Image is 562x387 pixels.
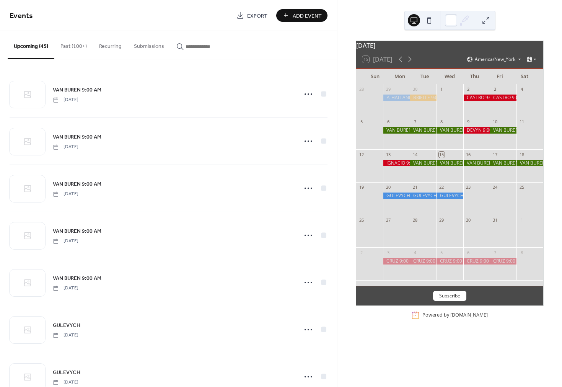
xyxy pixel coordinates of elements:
div: 30 [466,217,471,223]
span: [DATE] [53,379,78,386]
span: Add Event [293,12,322,20]
div: CASTRO 9:00 AM [463,95,490,101]
div: P. HALLANDALE [383,95,410,101]
div: 13 [385,152,391,157]
div: Sun [362,69,387,84]
div: 7 [412,119,418,125]
div: 4 [412,250,418,255]
span: [DATE] [53,285,78,292]
div: CRUZ 9:00 am [463,258,490,265]
div: GULEVYCH [437,193,463,199]
div: 22 [439,185,445,190]
div: VAN BUREN 9:00 AM [437,127,463,134]
div: VAN BUREN 9:00 AM [490,127,516,134]
div: BRIELLE 9:00 AM [410,95,437,101]
div: 31 [492,217,498,223]
div: VAN BUREN 10:00 AM [383,127,410,134]
div: Mon [388,69,412,84]
div: [DATE] [356,41,543,50]
div: VAN BUREN 9:00 AM [516,160,543,167]
div: 28 [412,217,418,223]
span: GULEVYCH [53,322,80,330]
span: Export [247,12,267,20]
div: 6 [466,250,471,255]
div: 5 [439,250,445,255]
div: 7 [492,250,498,255]
div: 11 [519,119,525,125]
div: VAN BUREN 9:00 AM [490,160,516,167]
div: 27 [385,217,391,223]
div: Sat [512,69,537,84]
a: GULEVYCH [53,321,80,330]
div: 15 [439,152,445,157]
div: 3 [385,250,391,255]
div: VAN BUREN 9:00 AM [437,160,463,167]
div: 4 [519,87,525,92]
div: 30 [412,87,418,92]
div: Tue [412,69,437,84]
a: Export [231,9,273,22]
div: 10 [492,119,498,125]
span: [DATE] [53,191,78,198]
div: 26 [358,217,364,223]
div: VAN BUREN 9:00 AM [463,160,490,167]
div: 23 [466,185,471,190]
button: Add Event [276,9,327,22]
div: 3 [492,87,498,92]
span: America/New_York [475,57,515,62]
span: Events [10,8,33,23]
a: VAN BUREN 9:00 AM [53,132,101,141]
div: 1 [519,217,525,223]
div: 8 [519,250,525,255]
div: 5 [358,119,364,125]
div: GULEVYCH [383,193,410,199]
span: [DATE] [53,144,78,150]
button: Subscribe [433,291,466,301]
div: 16 [466,152,471,157]
a: VAN BUREN 9:00 AM [53,274,101,282]
div: VAN BUREN 9:00 AM [410,160,437,167]
button: Submissions [128,31,170,58]
div: GULEVYCH [410,193,437,199]
div: CRUZ 9:00 am [383,258,410,265]
div: 1 [439,87,445,92]
div: CRUZ 9:00 am [437,258,463,265]
div: VAN BUREN 9:00 AM [410,127,437,134]
a: VAN BUREN 9:00 AM [53,227,101,235]
div: 17 [492,152,498,157]
div: CASTRO 9:00 AM [490,95,516,101]
div: 29 [439,217,445,223]
div: 21 [412,185,418,190]
span: [DATE] [53,332,78,339]
span: [DATE] [53,238,78,245]
span: VAN BUREN 9:00 AM [53,274,101,282]
button: Past (100+) [54,31,93,58]
div: 9 [466,119,471,125]
div: 2 [358,250,364,255]
a: [DOMAIN_NAME] [450,312,488,318]
span: GULEVYCH [53,369,80,377]
div: CRUZ 9:00 am [410,258,437,265]
div: 20 [385,185,391,190]
span: [DATE] [53,96,78,103]
div: 2 [466,87,471,92]
span: VAN BUREN 9:00 AM [53,133,101,141]
div: 24 [492,185,498,190]
div: 6 [385,119,391,125]
div: Fri [487,69,512,84]
div: 8 [439,119,445,125]
div: DEVYN 9:00 AM [463,127,490,134]
div: 14 [412,152,418,157]
div: 28 [358,87,364,92]
div: Powered by [422,312,488,318]
a: VAN BUREN 9:00 AM [53,180,101,188]
div: Wed [437,69,462,84]
span: VAN BUREN 9:00 AM [53,86,101,94]
button: Recurring [93,31,128,58]
div: 18 [519,152,525,157]
div: Thu [462,69,487,84]
a: GULEVYCH [53,368,80,377]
